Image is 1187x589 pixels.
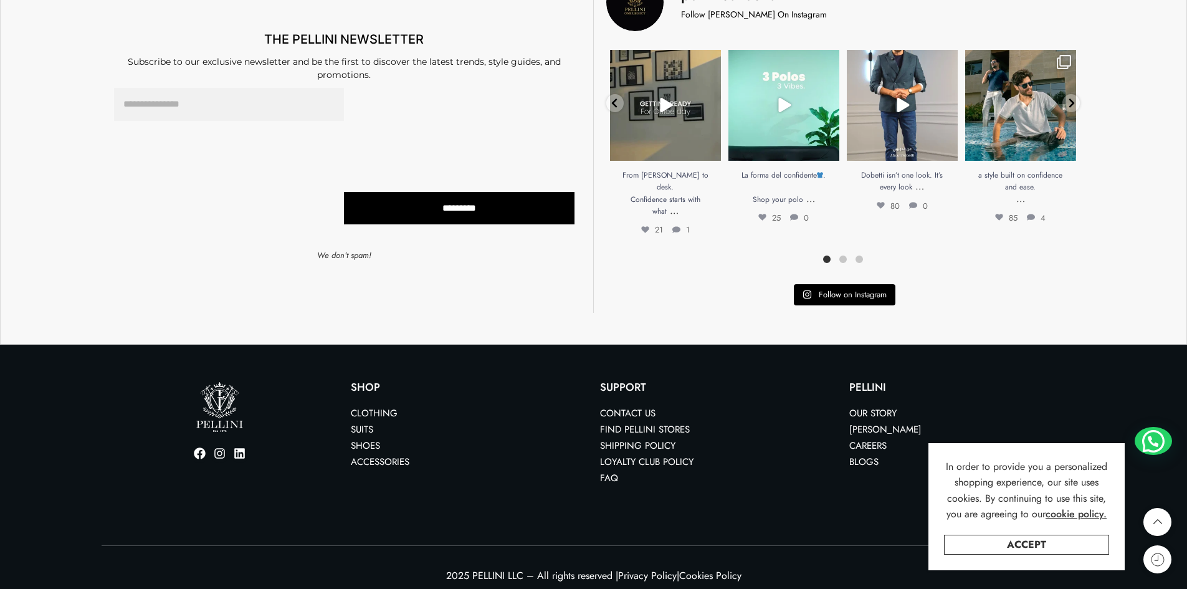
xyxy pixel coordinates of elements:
a: Shoes [351,439,380,453]
span: 21 [641,224,663,236]
a: … [1016,191,1025,206]
a: Privacy Policy [618,568,677,583]
a: … [670,203,679,218]
span: 0 [909,200,928,212]
span: 4 [1027,212,1046,224]
p: PELLINI [849,382,1086,393]
span: Follow on Instagram [819,289,887,300]
a: Contact us [600,406,655,420]
iframe: reCAPTCHA [344,88,446,178]
img: 👕 [817,172,823,178]
p: SUPPORT [600,382,837,393]
span: In order to provide you a personalized shopping experience, our site uses cookies. By continuing ... [946,459,1107,522]
a: Our Story [849,406,897,420]
a: Accessories [351,455,409,469]
span: 80 [877,200,900,212]
a: Find Pellini Stores [600,423,690,436]
span: 0 [790,212,809,224]
input: Email Address * [114,88,345,121]
span: Subscribe to our exclusive newsletter and be the first to discover the latest trends, style guide... [128,56,561,80]
em: We don’t spam! [317,249,371,261]
span: La forma del confidente . Shop your polo [741,170,826,204]
a: cookie policy. [1046,506,1107,522]
span: Dobetti isn’t one look. It’s every look [861,170,943,193]
a: … [806,191,815,206]
a: FAQ [600,471,618,485]
a: Cookies Policy [679,568,741,583]
p: Follow [PERSON_NAME] On Instagram [681,8,827,21]
p: 2025 PELLINI LLC – All rights reserved | | [102,568,1086,584]
span: 1 [672,224,690,236]
span: 25 [758,212,781,224]
a: Clothing [351,406,398,420]
span: 85 [995,212,1018,224]
span: THE PELLINI NEWSLETTER [264,32,424,47]
a: Loyalty Club Policy [600,455,694,469]
a: Instagram Follow on Instagram [794,284,895,305]
a: Shipping Policy [600,439,675,453]
svg: Instagram [803,290,812,299]
span: a style built on confidence and ease. [978,170,1062,193]
a: Blogs [849,455,879,469]
a: … [915,179,924,193]
span: From [PERSON_NAME] to desk. Confidence starts with what [622,170,708,217]
a: Suits [351,423,373,436]
a: Accept [944,535,1109,555]
p: Shop [351,382,588,393]
a: [PERSON_NAME] [849,423,922,436]
a: Careers [849,439,887,453]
